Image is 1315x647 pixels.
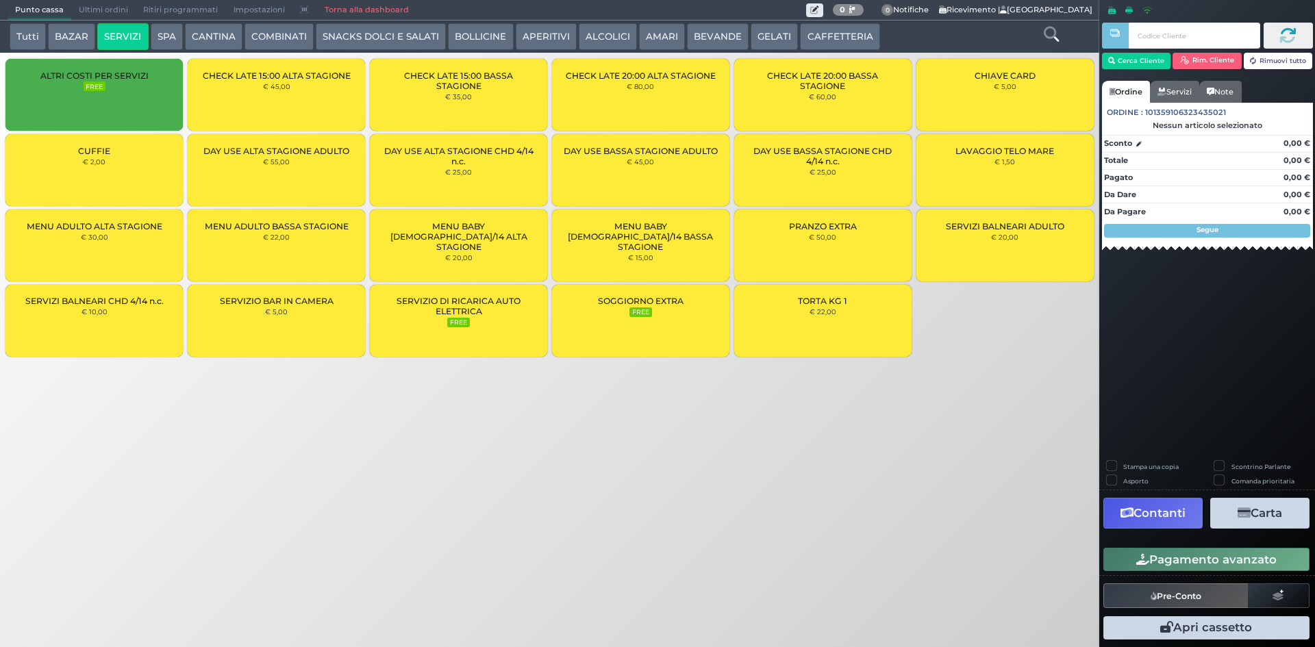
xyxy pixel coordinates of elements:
[1104,207,1146,216] strong: Da Pagare
[564,221,718,252] span: MENU BABY [DEMOGRAPHIC_DATA]/14 BASSA STAGIONE
[1129,23,1260,49] input: Codice Cliente
[1102,53,1171,69] button: Cerca Cliente
[316,23,446,51] button: SNACKS DOLCI E SALATI
[1283,173,1310,182] strong: 0,00 €
[1244,53,1313,69] button: Rimuovi tutto
[955,146,1054,156] span: LAVAGGIO TELO MARE
[1102,81,1150,103] a: Ordine
[1102,120,1313,130] div: Nessun articolo selezionato
[381,71,536,91] span: CHECK LATE 15:00 BASSA STAGIONE
[1145,107,1226,118] span: 101359106323435021
[800,23,879,51] button: CAFFETTERIA
[627,157,654,166] small: € 45,00
[1103,548,1310,571] button: Pagamento avanzato
[1104,155,1128,165] strong: Totale
[448,23,513,51] button: BOLLICINE
[629,307,651,317] small: FREE
[975,71,1036,81] span: CHIAVE CARD
[1150,81,1199,103] a: Servizi
[1107,107,1143,118] span: Ordine :
[946,221,1064,231] span: SERVIZI BALNEARI ADULTO
[136,1,225,20] span: Ritiri programmati
[1210,498,1310,529] button: Carta
[445,253,473,262] small: € 20,00
[48,23,95,51] button: BAZAR
[991,233,1018,241] small: € 20,00
[1103,498,1203,529] button: Contanti
[447,318,469,327] small: FREE
[1197,225,1218,234] strong: Segue
[151,23,183,51] button: SPA
[566,71,716,81] span: CHECK LATE 20:00 ALTA STAGIONE
[1123,477,1149,485] label: Asporto
[1104,138,1132,149] strong: Sconto
[628,253,653,262] small: € 15,00
[994,82,1016,90] small: € 5,00
[994,157,1015,166] small: € 1,50
[71,1,136,20] span: Ultimi ordini
[1173,53,1242,69] button: Rim. Cliente
[751,23,798,51] button: GELATI
[1104,173,1133,182] strong: Pagato
[8,1,71,20] span: Punto cassa
[245,23,314,51] button: COMBINATI
[1283,190,1310,199] strong: 0,00 €
[445,168,472,176] small: € 25,00
[78,146,110,156] span: CUFFIE
[265,307,288,316] small: € 5,00
[1231,477,1294,485] label: Comanda prioritaria
[82,307,108,316] small: € 10,00
[381,296,536,316] span: SERVIZIO DI RICARICA AUTO ELETTRICA
[185,23,242,51] button: CANTINA
[809,233,836,241] small: € 50,00
[203,71,351,81] span: CHECK LATE 15:00 ALTA STAGIONE
[810,307,836,316] small: € 22,00
[1104,190,1136,199] strong: Da Dare
[220,296,334,306] span: SERVIZIO BAR IN CAMERA
[881,4,894,16] span: 0
[798,296,847,306] span: TORTA KG 1
[1231,462,1290,471] label: Scontrino Parlante
[263,157,290,166] small: € 55,00
[746,71,900,91] span: CHECK LATE 20:00 BASSA STAGIONE
[203,146,349,156] span: DAY USE ALTA STAGIONE ADULTO
[381,221,536,252] span: MENU BABY [DEMOGRAPHIC_DATA]/14 ALTA STAGIONE
[81,233,108,241] small: € 30,00
[746,146,900,166] span: DAY USE BASSA STAGIONE CHD 4/14 n.c.
[1283,155,1310,165] strong: 0,00 €
[226,1,292,20] span: Impostazioni
[809,92,836,101] small: € 60,00
[84,81,105,91] small: FREE
[1283,207,1310,216] strong: 0,00 €
[263,233,290,241] small: € 22,00
[1103,583,1249,608] button: Pre-Conto
[810,168,836,176] small: € 25,00
[445,92,472,101] small: € 35,00
[789,221,857,231] span: PRANZO EXTRA
[263,82,290,90] small: € 45,00
[205,221,349,231] span: MENU ADULTO BASSA STAGIONE
[83,157,105,166] small: € 2,00
[1199,81,1241,103] a: Note
[627,82,654,90] small: € 80,00
[1103,616,1310,639] button: Apri cassetto
[639,23,685,51] button: AMARI
[516,23,577,51] button: APERITIVI
[25,296,164,306] span: SERVIZI BALNEARI CHD 4/14 n.c.
[97,23,148,51] button: SERVIZI
[840,5,845,14] b: 0
[598,296,684,306] span: SOGGIORNO EXTRA
[564,146,718,156] span: DAY USE BASSA STAGIONE ADULTO
[1123,462,1179,471] label: Stampa una copia
[10,23,46,51] button: Tutti
[579,23,637,51] button: ALCOLICI
[381,146,536,166] span: DAY USE ALTA STAGIONE CHD 4/14 n.c.
[40,71,149,81] span: ALTRI COSTI PER SERVIZI
[316,1,416,20] a: Torna alla dashboard
[1283,138,1310,148] strong: 0,00 €
[27,221,162,231] span: MENU ADULTO ALTA STAGIONE
[687,23,749,51] button: BEVANDE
